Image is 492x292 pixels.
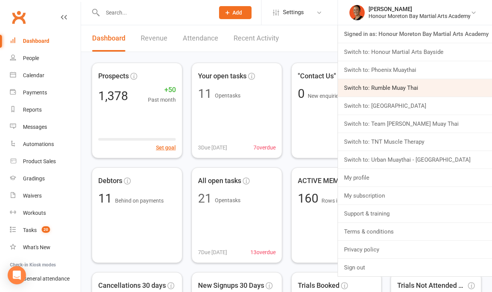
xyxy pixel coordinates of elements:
[234,25,279,52] a: Recent Activity
[10,270,81,287] a: General attendance kiosk mode
[10,239,81,256] a: What's New
[338,43,492,61] a: Switch to: Honour Martial Arts Bayside
[10,118,81,136] a: Messages
[100,7,209,18] input: Search...
[283,4,304,21] span: Settings
[198,71,247,82] span: Your open tasks
[42,226,50,233] span: 20
[98,71,129,82] span: Prospects
[23,124,47,130] div: Messages
[338,97,492,115] a: Switch to: [GEOGRAPHIC_DATA]
[338,223,492,240] a: Terms & conditions
[23,55,39,61] div: People
[10,153,81,170] a: Product Sales
[219,6,252,19] button: Add
[298,71,367,82] span: "Contact Us" submissions
[23,72,44,78] div: Calendar
[338,25,492,43] a: Signed in as: Honour Moreton Bay Martial Arts Academy
[338,205,492,222] a: Support & training
[198,88,212,100] div: 11
[232,10,242,16] span: Add
[308,93,341,99] span: New enquiries
[23,89,47,96] div: Payments
[349,5,365,20] img: thumb_image1722232694.png
[141,25,167,52] a: Revenue
[23,244,50,250] div: What's New
[338,79,492,97] a: Switch to: Rumble Muay Thai
[338,61,492,79] a: Switch to: Phoenix Muaythai
[250,248,276,256] span: 13 overdue
[198,192,212,204] div: 21
[183,25,218,52] a: Attendance
[338,115,492,133] a: Switch to: Team [PERSON_NAME] Muay Thai
[338,169,492,187] a: My profile
[338,259,492,276] a: Sign out
[23,158,56,164] div: Product Sales
[10,101,81,118] a: Reports
[10,187,81,204] a: Waivers
[10,204,81,222] a: Workouts
[369,13,471,19] div: Honour Moreton Bay Martial Arts Academy
[98,280,166,291] span: Cancellations 30 days
[156,143,176,152] button: Set goal
[338,133,492,151] a: Switch to: TNT Muscle Therapy
[23,193,42,199] div: Waivers
[92,25,125,52] a: Dashboard
[198,248,227,256] span: 7 Due [DATE]
[23,276,70,282] div: General attendance
[298,280,339,291] span: Trials Booked
[148,96,176,104] span: Past month
[10,222,81,239] a: Tasks 20
[8,266,26,284] div: Open Intercom Messenger
[10,50,81,67] a: People
[115,198,164,204] span: Behind on payments
[23,175,45,182] div: Gradings
[98,175,122,187] span: Debtors
[198,143,227,152] span: 3 Due [DATE]
[148,84,176,96] span: +50
[98,90,128,102] div: 1,378
[298,86,308,101] span: 0
[298,175,367,187] span: ACTIVE MEMBERS (active can...
[10,67,81,84] a: Calendar
[10,170,81,187] a: Gradings
[9,8,28,27] a: Clubworx
[23,38,49,44] div: Dashboard
[322,198,356,204] span: Rows in report
[23,210,46,216] div: Workouts
[198,280,264,291] span: New Signups 30 Days
[23,107,42,113] div: Reports
[215,197,240,203] span: Open tasks
[10,84,81,101] a: Payments
[369,6,471,13] div: [PERSON_NAME]
[338,187,492,204] a: My subscription
[338,151,492,169] a: Switch to: Urban Muaythai - [GEOGRAPHIC_DATA]
[397,280,466,291] span: Trials Not Attended 14d
[198,175,241,187] span: All open tasks
[10,32,81,50] a: Dashboard
[23,141,54,147] div: Automations
[253,143,276,152] span: 7 overdue
[338,241,492,258] a: Privacy policy
[298,191,322,206] span: 160
[98,191,115,206] span: 11
[10,136,81,153] a: Automations
[215,92,240,99] span: Open tasks
[23,227,37,233] div: Tasks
